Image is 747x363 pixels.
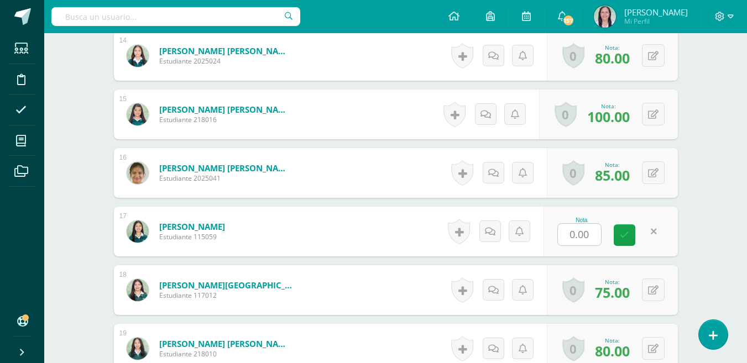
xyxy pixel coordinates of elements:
span: 157 [562,14,574,27]
a: [PERSON_NAME] [159,221,225,232]
span: [PERSON_NAME] [624,7,688,18]
div: Nota: [595,161,630,169]
img: 4684625e3063d727a78513927f19c879.png [127,162,149,184]
input: Busca un usuario... [51,7,300,26]
img: b19c547ff82b670ac75ebe59bef80acc.png [127,220,149,243]
a: [PERSON_NAME] [PERSON_NAME] [159,45,292,56]
div: Nota: [595,278,630,286]
a: [PERSON_NAME][GEOGRAPHIC_DATA] [159,280,292,291]
a: 0 [555,102,577,127]
div: Nota [557,217,606,223]
a: [PERSON_NAME] [PERSON_NAME] [159,104,292,115]
span: Estudiante 218016 [159,115,292,124]
span: 80.00 [595,341,630,360]
img: 77f6c6152d0f455c8775ae6af4b03fb2.png [127,45,149,67]
img: 9369708c4837e0f9cfcc62545362beb5.png [594,6,616,28]
span: 75.00 [595,283,630,302]
div: Nota: [595,336,630,344]
div: Nota: [595,44,630,51]
span: Estudiante 115059 [159,232,225,241]
span: Estudiante 2025024 [159,56,292,66]
div: Nota: [587,102,630,110]
a: 0 [562,277,584,303]
span: 85.00 [595,166,630,185]
a: [PERSON_NAME] [PERSON_NAME] [159,162,292,173]
a: [PERSON_NAME] [PERSON_NAME] [159,338,292,349]
img: 27c237815825e6a6b2ecfa0cdb8cb72b.png [127,103,149,125]
a: 0 [562,336,584,361]
span: Estudiante 218010 [159,349,292,359]
span: 100.00 [587,107,630,126]
a: 0 [562,43,584,69]
img: f8f0f59f535f802ccb0dc51e02970293.png [127,279,149,301]
span: Estudiante 2025041 [159,173,292,183]
a: 0 [562,160,584,186]
span: Mi Perfil [624,17,688,26]
img: fa70ce55a1db9b17dbbc5ab4a1060f17.png [127,338,149,360]
input: 0-100.0 [558,224,601,245]
span: 80.00 [595,49,630,67]
span: Estudiante 117012 [159,291,292,300]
